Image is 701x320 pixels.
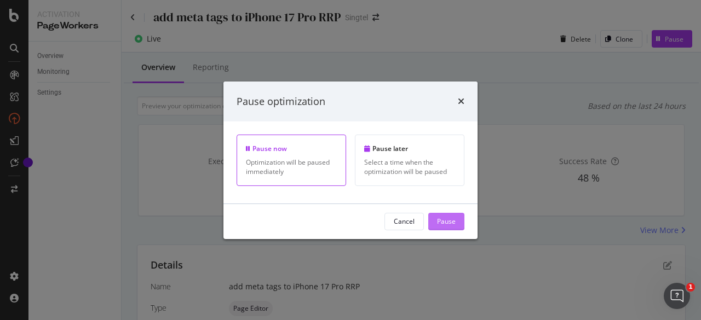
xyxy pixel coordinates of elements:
div: Select a time when the optimization will be paused [364,158,455,176]
button: Cancel [384,213,424,230]
div: Cancel [394,217,415,226]
div: times [458,94,464,108]
div: Pause later [364,144,455,153]
div: Pause [437,217,456,226]
span: 1 [686,283,695,292]
iframe: Intercom live chat [664,283,690,309]
div: modal [223,81,478,238]
div: Pause optimization [237,94,325,108]
button: Pause [428,213,464,230]
div: Pause now [246,144,337,153]
div: Optimization will be paused immediately [246,158,337,176]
